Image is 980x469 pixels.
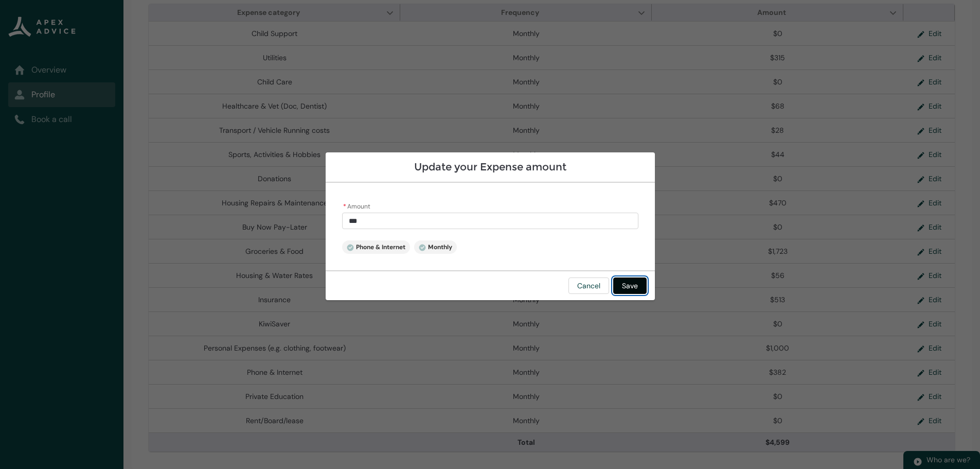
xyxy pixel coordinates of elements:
button: Save [613,277,647,294]
label: Amount [342,199,375,212]
h2: Update your Expense amount [334,161,647,173]
span: Phone & Internet [347,243,405,251]
span: Monthly [419,243,452,251]
button: Cancel [568,277,609,294]
abbr: required [343,202,346,211]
